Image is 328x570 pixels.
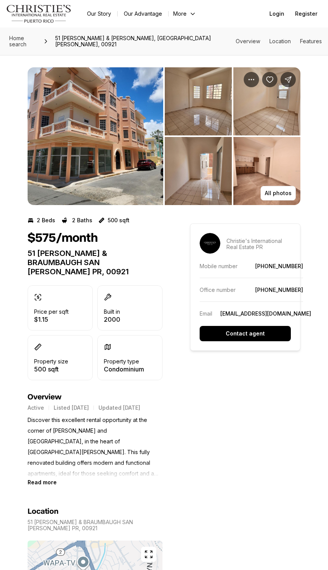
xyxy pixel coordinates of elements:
p: Office number [200,287,236,293]
h1: $575/month [28,231,98,246]
a: Our Story [81,8,117,19]
p: 2 Baths [72,217,92,223]
p: Active [28,405,44,411]
a: Home search [6,32,40,50]
a: [PHONE_NUMBER] [255,287,303,293]
h4: Location [28,507,59,516]
p: 2 Beds [37,217,55,223]
p: 2000 [104,316,120,322]
li: 2 of 8 [165,67,300,205]
p: 500 sqft [108,217,130,223]
span: 51 [PERSON_NAME] & [PERSON_NAME], [GEOGRAPHIC_DATA][PERSON_NAME], 00921 [52,32,236,50]
button: View image gallery [233,67,300,135]
p: Property size [34,358,68,365]
a: Skip to: Overview [236,38,260,44]
span: Home search [9,35,26,47]
p: Mobile number [200,263,238,269]
button: All photos [261,186,296,200]
p: Christie's International Real Estate PR [226,238,291,250]
button: View image gallery [28,67,163,205]
p: Price per sqft [34,309,69,315]
p: 51 [PERSON_NAME] & BRAUMBAUGH SAN [PERSON_NAME] PR, 00921 [28,519,162,531]
a: Skip to: Features [300,38,322,44]
button: Save Property: 51 PILAR & BRAUMBAUGH [262,72,277,87]
p: 51 [PERSON_NAME] & BRAUMBAUGH SAN [PERSON_NAME] PR, 00921 [28,249,162,276]
button: View image gallery [165,67,232,135]
button: Login [265,6,289,21]
p: Built in [104,309,120,315]
a: [EMAIL_ADDRESS][DOMAIN_NAME] [220,310,311,317]
button: More [169,8,201,19]
p: 500 sqft [34,366,68,372]
nav: Page section menu [236,38,322,44]
button: Read more [28,479,57,485]
li: 1 of 8 [28,67,163,205]
p: Listed [DATE] [54,405,89,411]
button: Property options [244,72,259,87]
p: All photos [265,190,292,196]
a: Our Advantage [118,8,168,19]
p: Discover this excellent rental opportunity at the corner of [PERSON_NAME] and [GEOGRAPHIC_DATA], ... [28,415,162,479]
h4: Overview [28,392,162,402]
div: Listing Photos [28,67,300,205]
p: $1.15 [34,316,69,322]
p: Property type [104,358,139,365]
button: View image gallery [165,137,232,205]
span: Register [295,11,317,17]
button: View image gallery [233,137,300,205]
button: Contact agent [200,326,291,341]
span: Login [269,11,284,17]
button: Register [290,6,322,21]
p: Condominium [104,366,144,372]
img: logo [6,5,72,23]
button: Share Property: 51 PILAR & BRAUMBAUGH [280,72,296,87]
a: Skip to: Location [269,38,291,44]
p: Email [200,310,212,317]
p: Updated [DATE] [98,405,140,411]
p: Contact agent [226,331,265,337]
a: [PHONE_NUMBER] [255,263,303,269]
